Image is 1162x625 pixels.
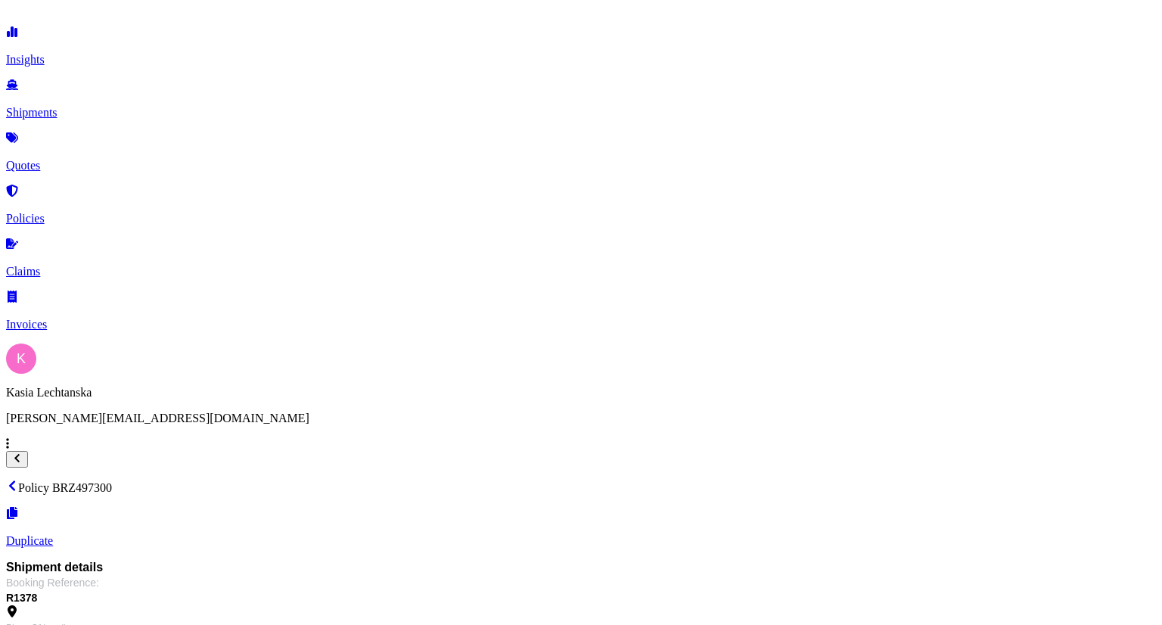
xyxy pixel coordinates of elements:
[6,560,1156,575] span: Shipment details
[17,351,26,366] span: K
[6,508,1156,548] a: Duplicate
[6,575,99,590] span: Booking Reference :
[6,27,1156,67] a: Insights
[6,53,1156,67] p: Insights
[6,590,1156,605] span: R1378
[6,186,1156,225] a: Policies
[6,80,1156,120] a: Shipments
[6,212,1156,225] p: Policies
[6,412,1156,425] p: [PERSON_NAME][EMAIL_ADDRESS][DOMAIN_NAME]
[6,292,1156,331] a: Invoices
[6,480,1156,495] p: Policy BRZ497300
[6,159,1156,173] p: Quotes
[6,318,1156,331] p: Invoices
[6,265,1156,278] p: Claims
[6,239,1156,278] a: Claims
[6,534,1156,548] p: Duplicate
[6,133,1156,173] a: Quotes
[6,106,1156,120] p: Shipments
[6,386,1156,400] p: Kasia Lechtanska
